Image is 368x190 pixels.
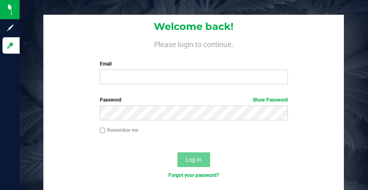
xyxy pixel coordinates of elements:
button: Log In [177,152,210,167]
label: Remember me [100,127,138,134]
inline-svg: Log in [6,41,14,50]
input: Remember me [100,128,105,133]
span: Password [100,97,121,103]
label: Email [100,60,288,68]
a: Forgot your password? [168,172,219,178]
span: Log In [186,156,202,163]
a: Show Password [253,97,288,103]
h4: Please login to continue. [43,39,344,49]
inline-svg: Sign up [6,24,14,32]
h1: Welcome back! [43,21,344,32]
